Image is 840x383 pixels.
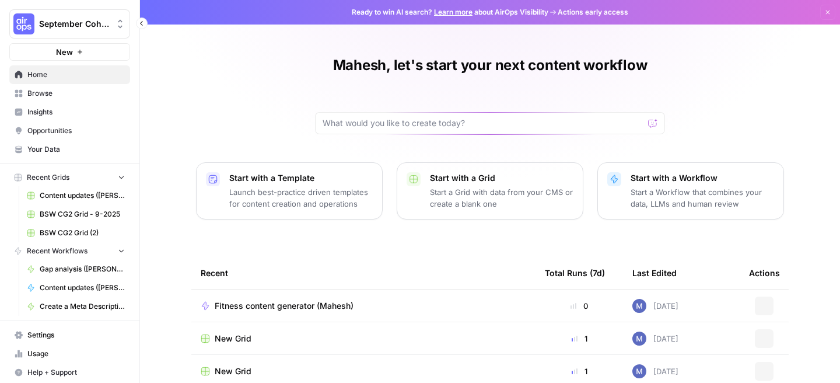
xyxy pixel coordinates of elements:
a: Content updates ([PERSON_NAME]) [22,186,130,205]
div: 1 [545,365,614,377]
img: September Cohort Logo [13,13,34,34]
p: Start with a Grid [430,172,573,184]
span: Browse [27,88,125,99]
a: New Grid [201,365,526,377]
img: 44xpgdoek4aob46isox8esy7kcz3 [632,332,646,346]
a: Create a Meta Description ([PERSON_NAME]) [22,297,130,316]
span: Settings [27,330,125,340]
button: Help + Support [9,363,130,382]
a: Learn more [434,8,473,16]
span: Content updates ([PERSON_NAME]) [40,283,125,293]
img: 44xpgdoek4aob46isox8esy7kcz3 [632,364,646,378]
span: Usage [27,349,125,359]
img: 44xpgdoek4aob46isox8esy7kcz3 [632,299,646,313]
span: BSW CG2 Grid (2) [40,228,125,238]
span: New [56,46,73,58]
a: Home [9,65,130,84]
button: Recent Grids [9,169,130,186]
span: Home [27,69,125,80]
span: September Cohort [39,18,110,30]
div: [DATE] [632,364,678,378]
div: 0 [545,300,614,312]
a: Settings [9,326,130,344]
div: [DATE] [632,299,678,313]
a: Your Data [9,140,130,159]
span: Opportunities [27,126,125,136]
span: Fitness content generator (Mahesh) [215,300,353,312]
span: Content updates ([PERSON_NAME]) [40,190,125,201]
p: Start a Grid with data from your CMS or create a blank one [430,186,573,210]
button: Workspace: September Cohort [9,9,130,39]
span: Ready to win AI search? about AirOps Visibility [352,7,548,18]
div: [DATE] [632,332,678,346]
div: Recent [201,257,526,289]
p: Launch best-practice driven templates for content creation and operations [229,186,373,210]
div: Actions [749,257,780,289]
span: Recent Grids [27,172,69,183]
span: BSW CG2 Grid - 9-2025 [40,209,125,220]
a: Insights [9,103,130,121]
a: Browse [9,84,130,103]
a: New Grid [201,333,526,344]
span: Help + Support [27,367,125,378]
span: Actions early access [558,7,628,18]
div: Total Runs (7d) [545,257,605,289]
div: Last Edited [632,257,677,289]
button: Start with a TemplateLaunch best-practice driven templates for content creation and operations [196,162,383,220]
p: Start with a Workflow [631,172,774,184]
span: New Grid [215,365,251,377]
button: New [9,43,130,61]
button: Recent Workflows [9,242,130,260]
span: Insights [27,107,125,117]
a: Gap analysis ([PERSON_NAME]) [22,260,130,278]
a: Usage [9,344,130,363]
button: Start with a GridStart a Grid with data from your CMS or create a blank one [397,162,583,220]
div: 1 [545,333,614,344]
span: Your Data [27,144,125,155]
a: Content updates ([PERSON_NAME]) [22,278,130,297]
a: Opportunities [9,121,130,140]
input: What would you like to create today? [323,117,643,129]
span: New Grid [215,333,251,344]
a: Fitness content generator (Mahesh) [201,300,526,312]
span: Gap analysis ([PERSON_NAME]) [40,264,125,274]
span: Recent Workflows [27,246,87,256]
p: Start with a Template [229,172,373,184]
h1: Mahesh, let's start your next content workflow [333,56,647,75]
a: BSW CG2 Grid - 9-2025 [22,205,130,224]
p: Start a Workflow that combines your data, LLMs and human review [631,186,774,210]
span: Create a Meta Description ([PERSON_NAME]) [40,301,125,312]
button: Start with a WorkflowStart a Workflow that combines your data, LLMs and human review [597,162,784,220]
a: BSW CG2 Grid (2) [22,224,130,242]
